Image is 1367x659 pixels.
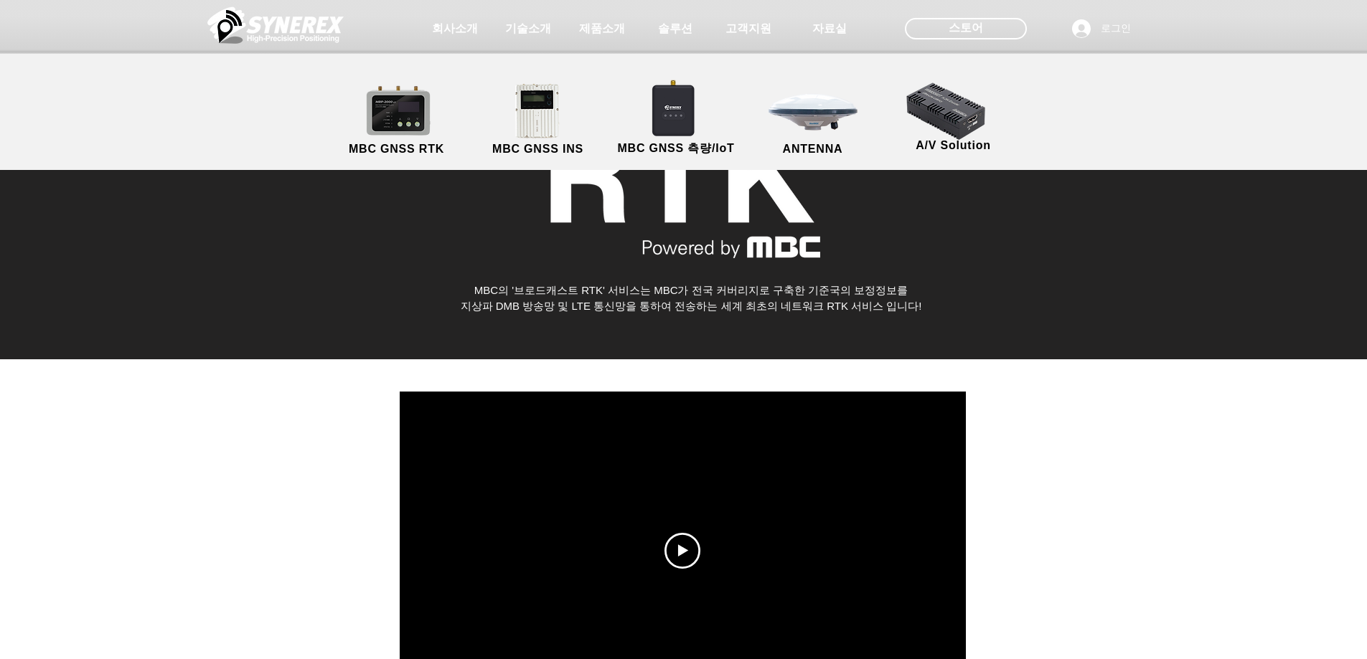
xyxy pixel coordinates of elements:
[658,22,692,37] span: 솔루션
[1062,15,1141,42] button: 로그인
[812,22,847,37] span: 자료실
[496,80,584,142] img: MGI2000_front-removebg-preview (1).png
[638,71,711,144] img: SynRTK__.png
[949,20,983,36] span: 스토어
[461,300,922,312] span: 지상파 DMB 방송망 및 LTE 통신망을 통하여 전송하는 세계 최초의 네트워크 RTK 서비스 입니다!
[783,143,843,156] span: ANTENNA
[505,22,551,37] span: 기술소개
[905,18,1027,39] div: 스토어
[474,284,908,296] span: MBC의 '브로드캐스트 RTK' 서비스는 MBC가 전국 커버리지로 구축한 기준국의 보정정보를
[606,82,746,158] a: MBC GNSS 측량/IoT
[1101,207,1367,659] iframe: Wix Chat
[794,14,865,43] a: 자료실
[664,533,700,569] button: Play video
[748,82,878,158] a: ANTENNA
[725,22,771,37] span: 고객지원
[492,14,564,43] a: 기술소개
[889,79,1018,154] a: A/V Solution
[1096,22,1136,36] span: 로그인
[566,14,638,43] a: 제품소개
[639,14,711,43] a: 솔루션
[474,82,603,158] a: MBC GNSS INS
[332,82,461,158] a: MBC GNSS RTK
[207,4,344,47] img: 씨너렉스_White_simbol_대지 1.png
[916,139,991,152] span: A/V Solution
[349,143,444,156] span: MBC GNSS RTK
[579,22,625,37] span: 제품소개
[419,14,491,43] a: 회사소개
[492,143,583,156] span: MBC GNSS INS
[713,14,784,43] a: 고객지원
[617,141,734,156] span: MBC GNSS 측량/IoT
[432,22,478,37] span: 회사소개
